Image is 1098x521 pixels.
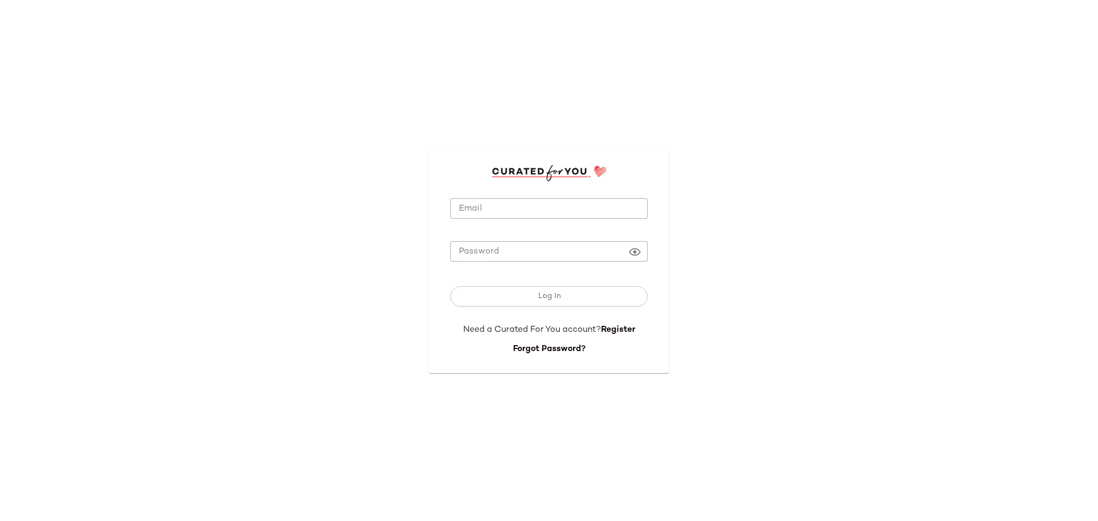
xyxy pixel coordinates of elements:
[601,325,635,334] a: Register
[537,292,560,301] span: Log In
[463,325,601,334] span: Need a Curated For You account?
[513,345,585,354] a: Forgot Password?
[492,165,607,181] img: cfy_login_logo.DGdB1djN.svg
[450,286,648,307] button: Log In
